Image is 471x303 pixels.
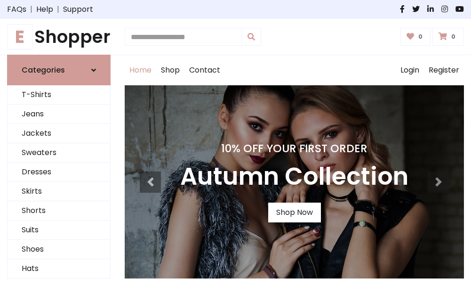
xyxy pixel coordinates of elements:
[53,4,63,15] span: |
[7,24,32,49] span: E
[8,221,110,240] a: Suits
[8,163,110,182] a: Dresses
[26,4,36,15] span: |
[400,28,431,46] a: 0
[8,85,110,105] a: T-Shirts
[416,33,425,41] span: 0
[180,163,408,191] h3: Autumn Collection
[8,182,110,201] a: Skirts
[125,55,156,85] a: Home
[22,66,65,74] h6: Categories
[8,201,110,221] a: Shorts
[424,55,464,85] a: Register
[268,203,321,222] a: Shop Now
[7,26,111,47] h1: Shopper
[184,55,225,85] a: Contact
[8,143,110,163] a: Sweaters
[7,4,26,15] a: FAQs
[7,26,111,47] a: EShopper
[7,55,111,85] a: Categories
[396,55,424,85] a: Login
[63,4,93,15] a: Support
[449,33,458,41] span: 0
[8,105,110,124] a: Jeans
[8,240,110,259] a: Shoes
[8,259,110,278] a: Hats
[36,4,53,15] a: Help
[156,55,184,85] a: Shop
[180,142,408,155] h4: 10% Off Your First Order
[8,124,110,143] a: Jackets
[432,28,464,46] a: 0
